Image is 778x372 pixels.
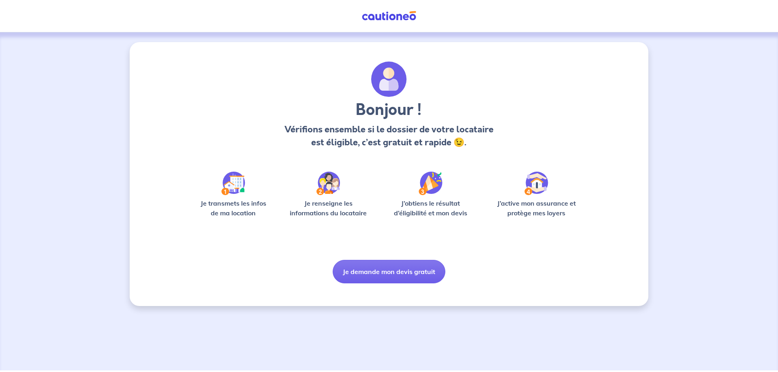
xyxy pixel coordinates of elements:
p: Je transmets les infos de ma location [194,198,272,218]
p: Je renseigne les informations du locataire [285,198,372,218]
img: /static/bfff1cf634d835d9112899e6a3df1a5d/Step-4.svg [524,172,548,195]
img: /static/c0a346edaed446bb123850d2d04ad552/Step-2.svg [316,172,340,195]
button: Je demande mon devis gratuit [333,260,445,283]
p: J’obtiens le résultat d’éligibilité et mon devis [385,198,477,218]
img: /static/f3e743aab9439237c3e2196e4328bba9/Step-3.svg [419,172,442,195]
img: Cautioneo [359,11,419,21]
p: J’active mon assurance et protège mes loyers [489,198,583,218]
img: /static/90a569abe86eec82015bcaae536bd8e6/Step-1.svg [221,172,245,195]
img: archivate [371,62,407,97]
h3: Bonjour ! [282,100,496,120]
p: Vérifions ensemble si le dossier de votre locataire est éligible, c’est gratuit et rapide 😉. [282,123,496,149]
